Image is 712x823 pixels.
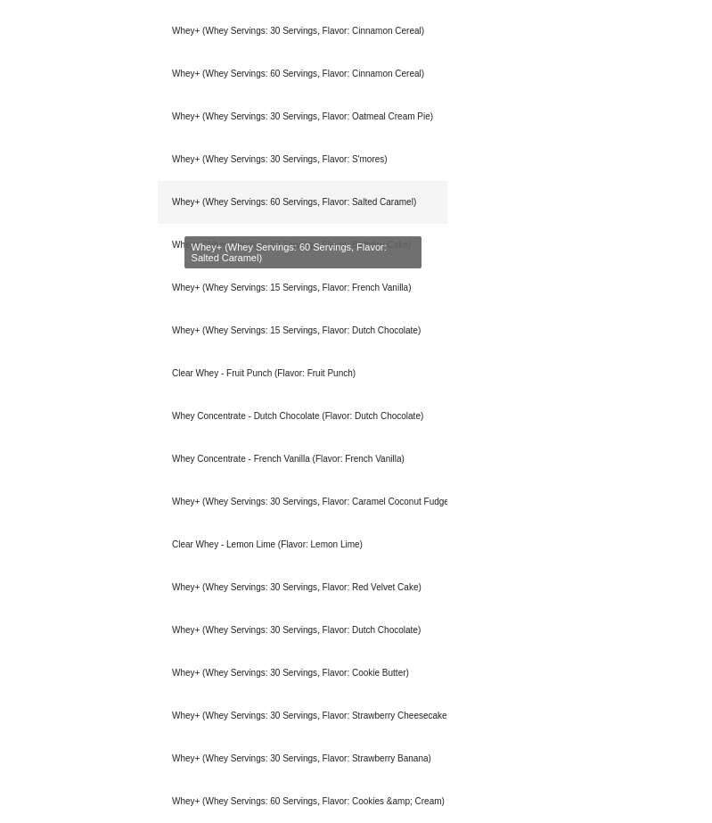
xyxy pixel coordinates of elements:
div: Whey+ (Whey Servings: 30 Servings, Flavor: Strawberry Cheesecake) [158,695,447,737]
div: Whey+ (Whey Servings: 60 Servings, Flavor: Birthday Cake) [158,224,447,267]
div: Whey+ (Whey Servings: 30 Servings, Flavor: Cookie Butter) [158,652,447,695]
div: Whey+ (Whey Servings: 60 Servings, Flavor: Cookies &amp; Cream) [158,780,447,823]
div: Whey+ (Whey Servings: 30 Servings, Flavor: Oatmeal Cream Pie) [158,95,447,138]
div: Whey Concentrate - Dutch Chocolate (Flavor: Dutch Chocolate) [158,395,447,438]
div: Whey+ (Whey Servings: 30 Servings, Flavor: Cinnamon Cereal) [158,10,447,53]
div: Whey+ (Whey Servings: 15 Servings, Flavor: Dutch Chocolate) [158,309,447,352]
div: Whey+ (Whey Servings: 30 Servings, Flavor: S'mores) [158,138,447,181]
div: Whey+ (Whey Servings: 15 Servings, Flavor: French Vanilla) [158,267,447,309]
div: Whey+ (Whey Servings: 60 Servings, Flavor: Salted Caramel) [158,181,447,224]
div: Whey+ (Whey Servings: 30 Servings, Flavor: Dutch Chocolate) [158,609,447,652]
div: Whey+ (Whey Servings: 30 Servings, Flavor: Red Velvet Cake) [158,566,447,609]
div: Whey Concentrate - French Vanilla (Flavor: French Vanilla) [158,438,447,481]
div: Whey+ (Whey Servings: 30 Servings, Flavor: Strawberry Banana) [158,737,447,780]
div: Clear Whey - Fruit Punch (Flavor: Fruit Punch) [158,352,447,395]
div: Whey+ (Whey Servings: 30 Servings, Flavor: Caramel Coconut Fudge Cookie) [158,481,447,523]
div: Whey+ (Whey Servings: 60 Servings, Flavor: Cinnamon Cereal) [158,53,447,95]
div: Clear Whey - Lemon Lime (Flavor: Lemon Lime) [158,523,447,566]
